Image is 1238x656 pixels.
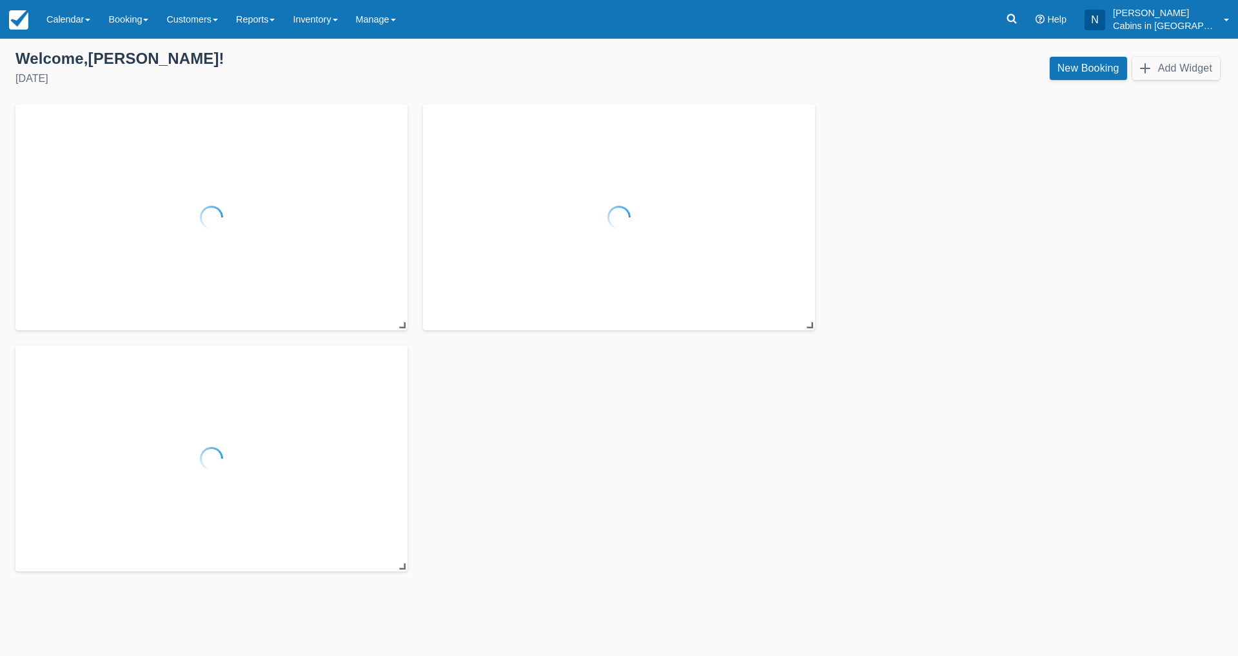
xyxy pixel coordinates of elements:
[9,10,28,30] img: checkfront-main-nav-mini-logo.png
[1036,15,1045,24] i: Help
[15,71,609,86] div: [DATE]
[1085,10,1105,30] div: N
[1132,57,1220,80] button: Add Widget
[1113,6,1216,19] p: [PERSON_NAME]
[1047,14,1066,25] span: Help
[15,49,609,68] div: Welcome , [PERSON_NAME] !
[1113,19,1216,32] p: Cabins in [GEOGRAPHIC_DATA]
[1050,57,1127,80] a: New Booking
